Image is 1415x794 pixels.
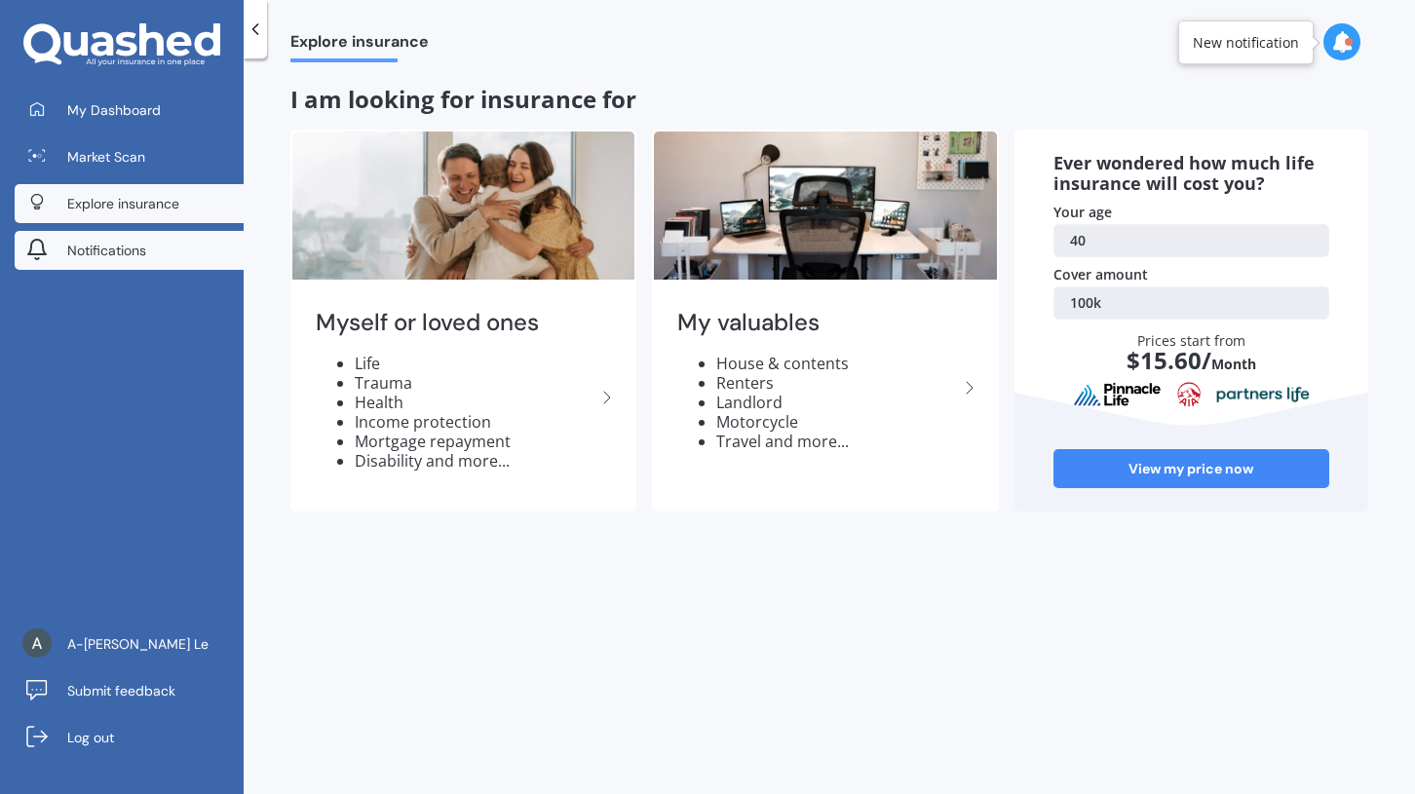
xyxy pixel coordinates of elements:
[15,137,244,176] a: Market Scan
[1216,386,1310,403] img: partnersLife
[1053,265,1329,284] div: Cover amount
[15,91,244,130] a: My Dashboard
[1053,449,1329,488] a: View my price now
[292,132,634,280] img: Myself or loved ones
[15,184,244,223] a: Explore insurance
[716,354,957,373] li: House & contents
[654,132,996,280] img: My valuables
[67,634,209,654] span: A-[PERSON_NAME] Le
[716,432,957,451] li: Travel and more...
[1065,331,1318,392] div: Prices start from
[1053,224,1329,257] a: 40
[1177,382,1201,407] img: aia
[316,308,595,338] h2: Myself or loved ones
[1193,33,1299,53] div: New notification
[1073,382,1163,407] img: pinnacle
[1053,286,1329,320] a: 100k
[290,32,429,58] span: Explore insurance
[67,241,146,260] span: Notifications
[355,373,595,393] li: Trauma
[15,718,244,757] a: Log out
[716,373,957,393] li: Renters
[716,393,957,412] li: Landlord
[67,728,114,747] span: Log out
[677,308,957,338] h2: My valuables
[355,393,595,412] li: Health
[355,412,595,432] li: Income protection
[1053,203,1329,222] div: Your age
[1211,355,1256,373] span: Month
[67,100,161,120] span: My Dashboard
[355,451,595,471] li: Disability and more...
[1127,344,1211,376] span: $ 15.60 /
[15,624,244,663] a: A-[PERSON_NAME] Le
[15,671,244,710] a: Submit feedback
[290,83,636,115] span: I am looking for insurance for
[1053,153,1329,195] div: Ever wondered how much life insurance will cost you?
[355,432,595,451] li: Mortgage repayment
[67,681,175,700] span: Submit feedback
[355,354,595,373] li: Life
[67,147,145,167] span: Market Scan
[15,231,244,270] a: Notifications
[67,194,179,213] span: Explore insurance
[716,412,957,432] li: Motorcycle
[22,628,52,658] img: ACg8ocLcGQQukXmXH1s0KZ7DRj4vgHzPXbitBqf8Ve3TIu7CLS2HsA=s96-c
